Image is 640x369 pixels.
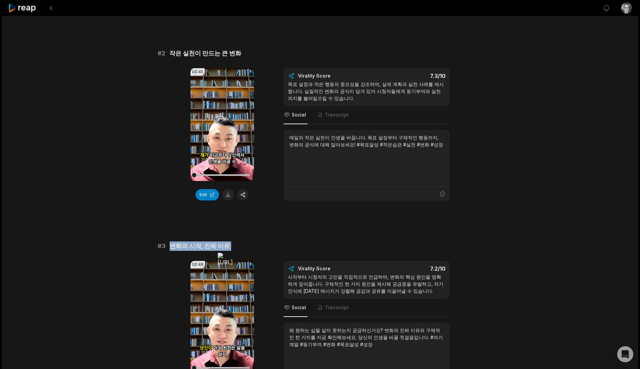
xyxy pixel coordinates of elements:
div: 7.3 /10 [373,73,445,79]
div: Virality Score [298,265,370,272]
span: Social [292,111,306,118]
span: 변화의 시작, 진짜 이유 [170,241,230,251]
div: 왜 원하는 삶을 살지 못하는지 궁금하신가요? 변화의 진짜 이유와 구체적인 한 가지를 지금 확인해보세요. 당신의 인생을 바꿀 첫걸음입니다. #자기계발 #동기부여 #변화 #목표달... [289,327,444,348]
div: 매일의 작은 실천이 인생을 바꿉니다. 목표 설정부터 구체적인 행동까지, 변화의 공식에 대해 알아보세요! #목표달성 #작은습관 #실천 #변화 #성장 [289,134,444,148]
div: Virality Score [298,73,370,79]
div: Open Intercom Messenger [617,346,633,362]
span: # 2 [158,49,165,58]
div: 시작부터 시청자의 고민을 직접적으로 언급하며, 변화의 핵심 원인을 명확하게 짚어줍니다. 구체적인 한 가지 원인을 제시해 궁금증을 유발하고, 자기 인식에 [DATE] 메시지가 ... [288,273,445,294]
span: Transcript [325,304,349,311]
span: 작은 실천이 만드는 큰 변화 [169,49,241,58]
span: [URL] [218,259,233,266]
button: Edit [196,189,219,200]
button: [URL] [218,253,233,266]
nav: Tabs [284,299,450,317]
span: Transcript [325,111,349,118]
span: Social [292,304,306,311]
span: # 3 [158,241,166,251]
img: icon-4ce3ab2c.png [218,253,233,258]
div: 목표 설정과 작은 행동의 중요성을 강조하며, 실제 계획과 실천 사례를 제시합니다. 실질적인 변화의 공식이 담겨 있어 시청자들에게 동기부여와 실천 의지를 불러일으킬 수 있습니다. [288,81,445,102]
nav: Tabs [284,106,450,124]
div: 7.2 /10 [373,265,445,272]
video: Your browser does not support mp4 format. [190,68,254,181]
